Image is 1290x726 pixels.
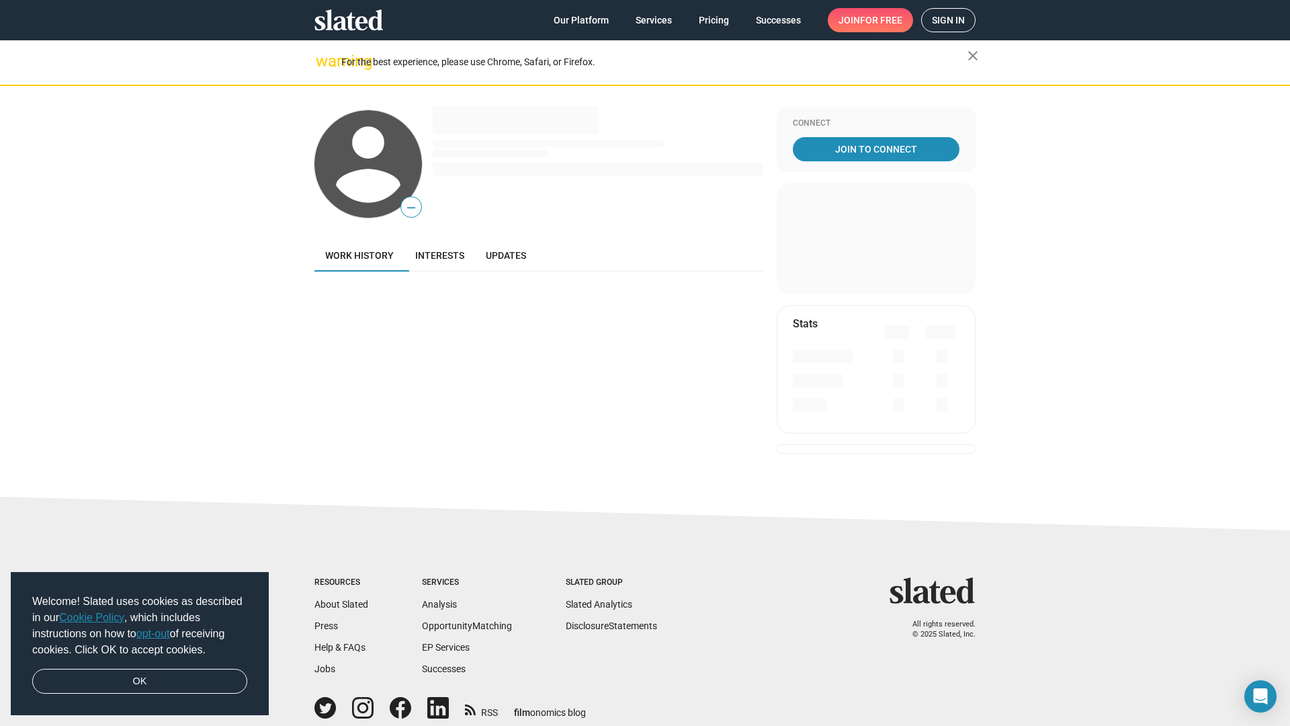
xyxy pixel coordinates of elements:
[314,663,335,674] a: Jobs
[325,250,394,261] span: Work history
[422,620,512,631] a: OpportunityMatching
[11,572,269,716] div: cookieconsent
[32,669,247,694] a: dismiss cookie message
[341,53,967,71] div: For the best experience, please use Chrome, Safari, or Firefox.
[316,53,332,69] mat-icon: warning
[838,8,902,32] span: Join
[688,8,740,32] a: Pricing
[422,642,470,653] a: EP Services
[465,698,498,719] a: RSS
[422,663,466,674] a: Successes
[793,137,959,161] a: Join To Connect
[59,612,124,623] a: Cookie Policy
[636,8,672,32] span: Services
[314,642,365,653] a: Help & FAQs
[566,620,657,631] a: DisclosureStatements
[422,599,457,610] a: Analysis
[699,8,729,32] span: Pricing
[475,239,537,272] a: Updates
[828,8,913,32] a: Joinfor free
[314,577,368,588] div: Resources
[566,599,632,610] a: Slated Analytics
[486,250,526,261] span: Updates
[415,250,464,261] span: Interests
[314,239,404,272] a: Work history
[921,8,976,32] a: Sign in
[932,9,965,32] span: Sign in
[543,8,619,32] a: Our Platform
[314,620,338,631] a: Press
[860,8,902,32] span: for free
[514,696,586,719] a: filmonomics blog
[404,239,475,272] a: Interests
[401,199,421,216] span: —
[422,577,512,588] div: Services
[625,8,683,32] a: Services
[793,118,959,129] div: Connect
[795,137,957,161] span: Join To Connect
[756,8,801,32] span: Successes
[136,628,170,639] a: opt-out
[314,599,368,610] a: About Slated
[554,8,609,32] span: Our Platform
[793,317,818,331] mat-card-title: Stats
[965,48,981,64] mat-icon: close
[1244,680,1277,713] div: Open Intercom Messenger
[514,707,530,718] span: film
[898,620,976,639] p: All rights reserved. © 2025 Slated, Inc.
[566,577,657,588] div: Slated Group
[745,8,812,32] a: Successes
[32,594,247,658] span: Welcome! Slated uses cookies as described in our , which includes instructions on how to of recei...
